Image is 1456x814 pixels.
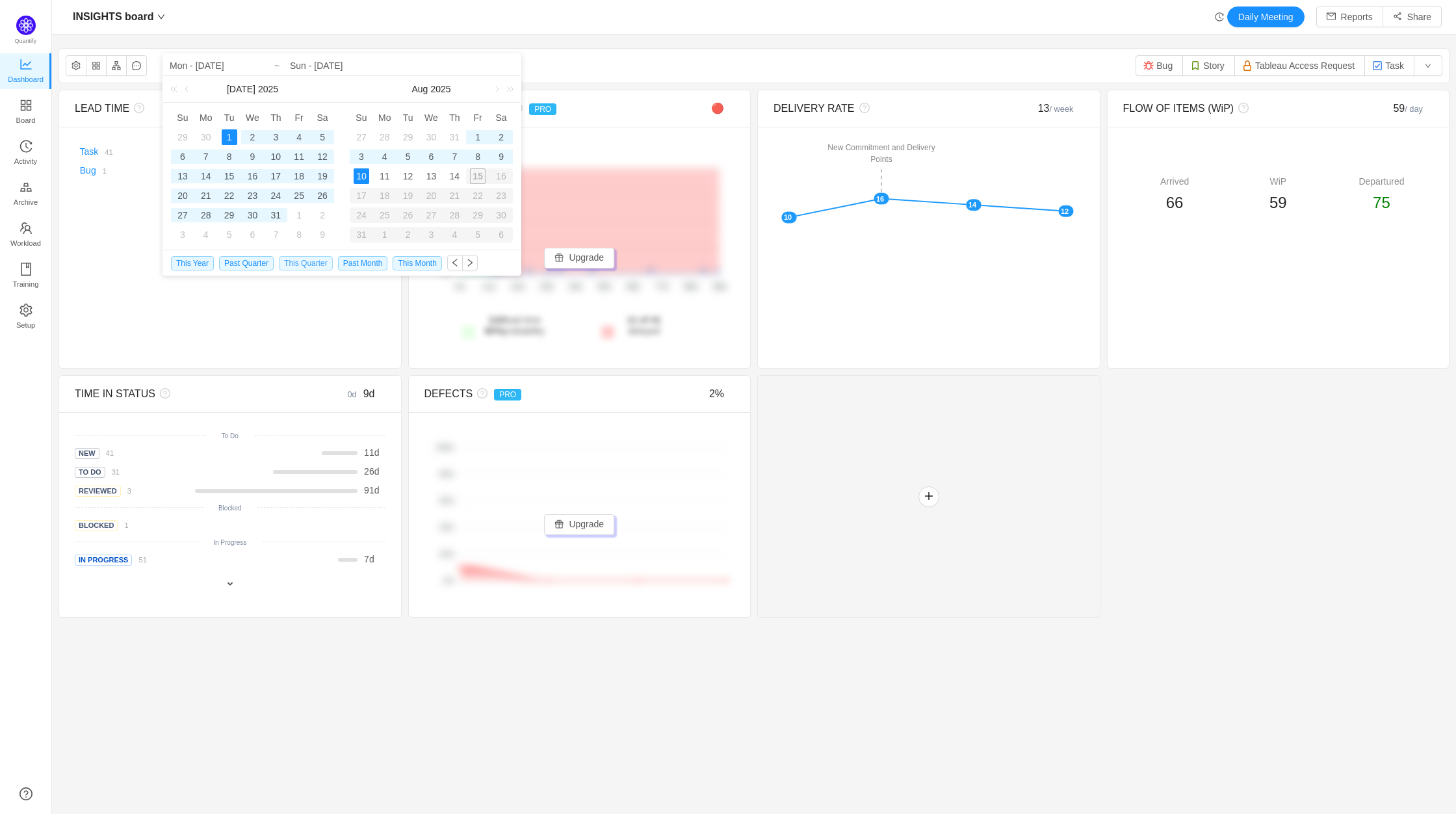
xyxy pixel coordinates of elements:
[268,188,283,203] div: 24
[291,227,307,243] div: 8
[489,166,513,186] td: August 16, 2025
[105,466,120,477] a: 31
[218,205,241,225] td: July 29, 2025
[489,207,513,223] div: 30
[315,168,330,184] div: 19
[244,149,260,164] div: 9
[447,149,462,164] div: 7
[466,188,489,203] div: 22
[287,112,311,124] span: Fr
[241,225,265,244] td: August 6, 2025
[544,514,614,535] button: icon: giftUpgrade
[396,205,420,225] td: August 26, 2025
[466,147,489,166] td: August 8, 2025
[241,108,265,127] th: Wed
[14,189,38,215] span: Archive
[489,147,513,166] td: August 9, 2025
[489,188,513,203] div: 23
[19,222,32,235] i: icon: team
[824,139,939,168] div: New Commitment and Delivery Points
[198,168,214,184] div: 14
[373,112,396,124] span: Mo
[396,147,420,166] td: August 5, 2025
[373,127,396,147] td: July 28, 2025
[423,129,439,145] div: 30
[447,168,462,184] div: 14
[420,108,443,127] th: Wed
[377,149,393,164] div: 4
[400,129,416,145] div: 29
[198,207,214,223] div: 28
[157,13,165,21] i: icon: down
[377,168,393,184] div: 11
[855,103,870,113] i: icon: question-circle
[1190,60,1201,71] img: 10315
[350,186,373,205] td: August 17, 2025
[466,168,489,184] div: 15
[1383,7,1442,27] button: icon: share-altShare
[1405,104,1423,114] small: / day
[443,147,466,166] td: August 7, 2025
[19,304,32,330] a: Setup
[86,55,107,76] button: icon: appstore
[290,58,514,73] input: End date
[396,112,420,124] span: Tu
[489,205,513,225] td: August 30, 2025
[354,149,369,164] div: 3
[287,225,311,244] td: August 8, 2025
[311,112,334,124] span: Sa
[80,165,96,176] a: Bug
[19,181,32,194] i: icon: gold
[1356,101,1433,116] div: 59
[311,166,334,186] td: July 19, 2025
[19,222,32,248] a: Workload
[106,449,114,457] small: 41
[16,312,35,338] span: Setup
[1123,175,1227,189] div: Arrived
[291,188,307,203] div: 25
[400,168,416,184] div: 12
[462,255,478,270] button: icon: right
[171,147,194,166] td: July 6, 2025
[19,58,32,71] i: icon: line-chart
[420,205,443,225] td: August 27, 2025
[373,147,396,166] td: August 4, 2025
[8,66,44,92] span: Dashboard
[1123,101,1356,116] div: FLOW OF ITEMS (WiP)
[218,166,241,186] td: July 15, 2025
[489,168,513,184] div: 16
[241,127,265,147] td: July 2, 2025
[1373,194,1390,211] span: 75
[1330,175,1433,189] div: Departured
[443,188,466,203] div: 21
[429,76,452,102] a: 2025
[373,166,396,186] td: August 11, 2025
[194,205,218,225] td: July 28, 2025
[338,256,388,270] span: Past Month
[443,127,466,147] td: July 31, 2025
[264,108,287,127] th: Thu
[19,140,32,166] a: Activity
[511,283,524,292] tspan: 22d
[291,207,307,223] div: 1
[127,487,131,495] small: 3
[350,112,373,124] span: Su
[175,207,190,223] div: 27
[287,147,311,166] td: July 11, 2025
[490,76,502,102] a: Next month (PageDown)
[194,108,218,127] th: Mon
[222,207,237,223] div: 29
[773,101,1006,116] div: DELIVERY RATE
[244,188,260,203] div: 23
[420,225,443,244] td: September 3, 2025
[489,108,513,127] th: Sat
[291,168,307,184] div: 18
[420,188,443,203] div: 20
[443,166,466,186] td: August 14, 2025
[1050,104,1074,114] small: / week
[350,227,373,243] div: 31
[171,166,194,186] td: July 13, 2025
[350,166,373,186] td: August 10, 2025
[264,147,287,166] td: July 10, 2025
[396,207,420,223] div: 26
